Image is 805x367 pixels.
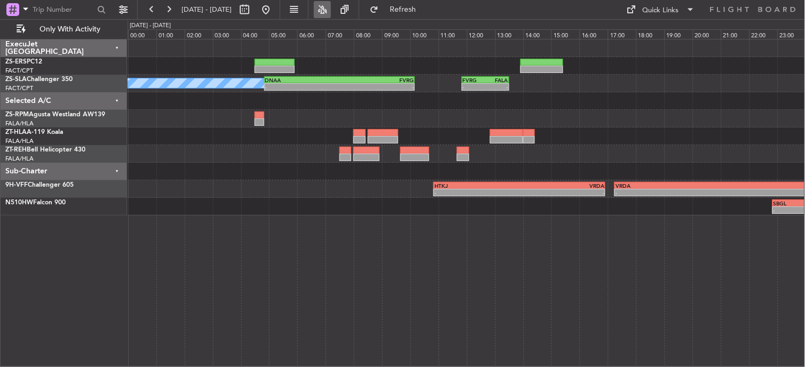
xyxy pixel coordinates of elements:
[495,29,524,39] div: 13:00
[551,29,580,39] div: 15:00
[265,77,340,83] div: DNAA
[5,119,34,127] a: FALA/HLA
[636,29,665,39] div: 18:00
[411,29,439,39] div: 10:00
[5,67,33,75] a: FACT/CPT
[467,29,495,39] div: 12:00
[128,29,156,39] div: 00:00
[435,182,519,189] div: HTKJ
[326,29,354,39] div: 07:00
[608,29,636,39] div: 17:00
[524,29,552,39] div: 14:00
[693,29,721,39] div: 20:00
[749,29,778,39] div: 22:00
[5,200,66,206] a: N510HWFalcon 900
[340,77,414,83] div: FVRG
[5,129,63,135] a: ZT-HLAA-119 Koala
[485,77,508,83] div: FALA
[5,182,74,188] a: 9H-VFFChallenger 605
[463,77,485,83] div: FVRG
[28,26,113,33] span: Only With Activity
[33,2,94,18] input: Trip Number
[485,84,508,90] div: -
[156,29,185,39] div: 01:00
[5,59,27,65] span: ZS-ERS
[621,1,700,18] button: Quick Links
[265,84,340,90] div: -
[5,59,42,65] a: ZS-ERSPC12
[181,5,232,14] span: [DATE] - [DATE]
[5,137,34,145] a: FALA/HLA
[463,84,485,90] div: -
[439,29,467,39] div: 11:00
[354,29,382,39] div: 08:00
[5,147,27,153] span: ZT-REH
[580,29,608,39] div: 16:00
[12,21,116,38] button: Only With Activity
[340,84,414,90] div: -
[269,29,297,39] div: 05:00
[5,182,28,188] span: 9H-VFF
[643,5,679,16] div: Quick Links
[381,6,425,13] span: Refresh
[5,111,105,118] a: ZS-RPMAgusta Westland AW139
[5,84,33,92] a: FACT/CPT
[213,29,241,39] div: 03:00
[5,155,34,163] a: FALA/HLA
[297,29,326,39] div: 06:00
[519,182,604,189] div: VRDA
[5,76,27,83] span: ZS-SLA
[241,29,270,39] div: 04:00
[721,29,749,39] div: 21:00
[435,189,519,196] div: -
[5,147,85,153] a: ZT-REHBell Helicopter 430
[665,29,693,39] div: 19:00
[365,1,429,18] button: Refresh
[5,200,33,206] span: N510HW
[185,29,213,39] div: 02:00
[5,129,27,135] span: ZT-HLA
[382,29,411,39] div: 09:00
[5,111,29,118] span: ZS-RPM
[130,21,171,30] div: [DATE] - [DATE]
[615,189,721,196] div: -
[519,189,604,196] div: -
[5,76,73,83] a: ZS-SLAChallenger 350
[615,182,721,189] div: VRDA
